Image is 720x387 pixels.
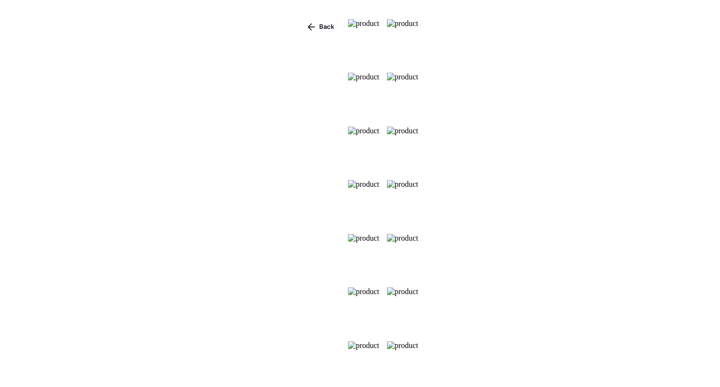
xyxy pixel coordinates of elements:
[348,234,379,280] img: product
[348,180,379,226] img: product
[387,127,418,172] img: product
[387,19,418,65] img: product
[387,234,418,280] img: product
[348,19,379,65] img: product
[387,287,418,333] img: product
[387,180,418,226] img: product
[319,22,334,32] span: Back
[348,127,379,172] img: product
[387,73,418,118] img: product
[387,341,418,387] img: product
[348,341,379,387] img: product
[348,287,379,333] img: product
[348,73,379,118] img: product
